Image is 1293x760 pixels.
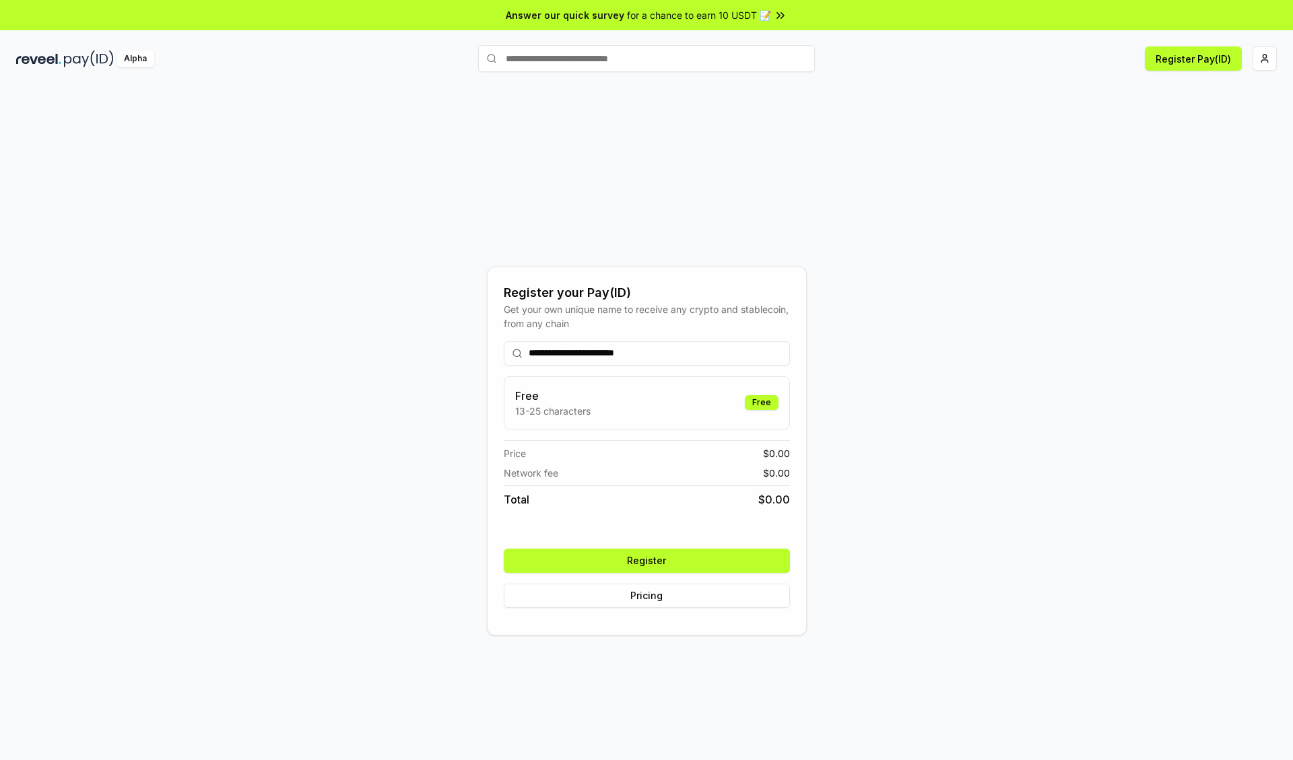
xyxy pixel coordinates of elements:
[627,8,771,22] span: for a chance to earn 10 USDT 📝
[745,395,778,410] div: Free
[16,50,61,67] img: reveel_dark
[117,50,154,67] div: Alpha
[506,8,624,22] span: Answer our quick survey
[504,491,529,508] span: Total
[758,491,790,508] span: $ 0.00
[763,446,790,460] span: $ 0.00
[504,584,790,608] button: Pricing
[515,388,591,404] h3: Free
[504,446,526,460] span: Price
[1145,46,1242,71] button: Register Pay(ID)
[504,283,790,302] div: Register your Pay(ID)
[504,302,790,331] div: Get your own unique name to receive any crypto and stablecoin, from any chain
[515,404,591,418] p: 13-25 characters
[64,50,114,67] img: pay_id
[504,549,790,573] button: Register
[763,466,790,480] span: $ 0.00
[504,466,558,480] span: Network fee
